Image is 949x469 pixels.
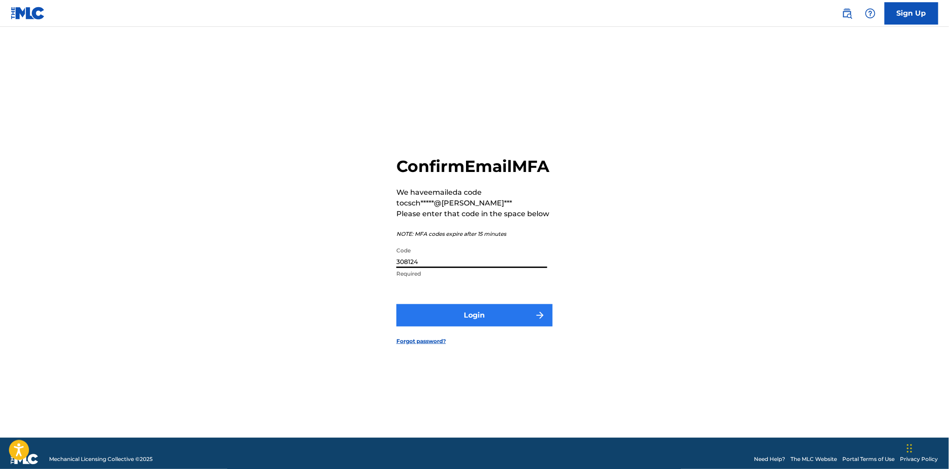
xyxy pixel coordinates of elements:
[862,4,879,22] div: Help
[396,304,553,327] button: Login
[842,8,853,19] img: search
[396,187,553,209] p: We have emailed a code to csch*****@[PERSON_NAME]***
[11,454,38,465] img: logo
[396,230,553,238] p: NOTE: MFA codes expire after 15 minutes
[396,209,553,219] p: Please enter that code in the space below
[904,426,949,469] iframe: Chat Widget
[907,435,912,462] div: Ziehen
[791,455,837,463] a: The MLC Website
[904,426,949,469] div: Chat-Widget
[865,8,876,19] img: help
[396,270,547,278] p: Required
[11,7,45,20] img: MLC Logo
[49,455,153,463] span: Mechanical Licensing Collective © 2025
[396,156,553,176] h2: Confirm Email MFA
[396,337,446,345] a: Forgot password?
[754,455,786,463] a: Need Help?
[885,2,938,25] a: Sign Up
[838,4,856,22] a: Public Search
[900,455,938,463] a: Privacy Policy
[843,455,895,463] a: Portal Terms of Use
[535,310,545,321] img: f7272a7cc735f4ea7f67.svg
